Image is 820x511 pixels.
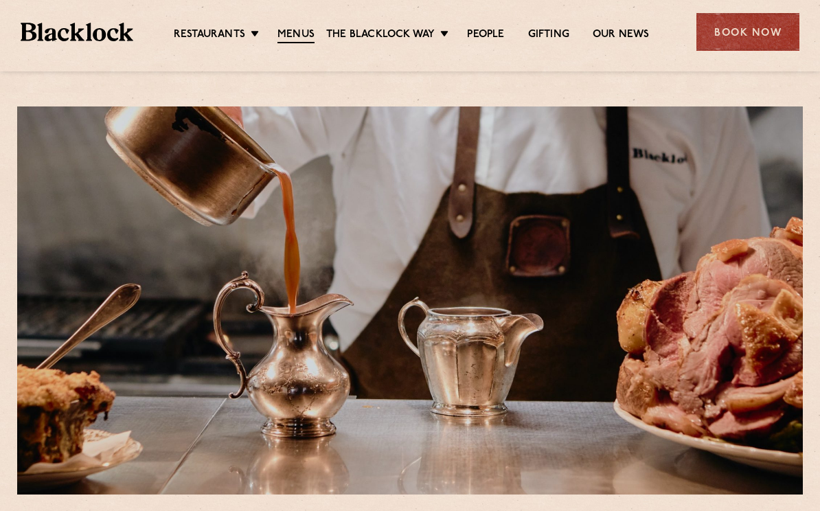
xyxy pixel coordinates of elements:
a: Menus [277,28,315,43]
a: People [467,28,504,42]
img: BL_Textured_Logo-footer-cropped.svg [21,23,133,42]
a: Restaurants [174,28,245,42]
div: Book Now [696,13,799,51]
a: Gifting [528,28,569,42]
a: The Blacklock Way [326,28,435,42]
a: Our News [593,28,650,42]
